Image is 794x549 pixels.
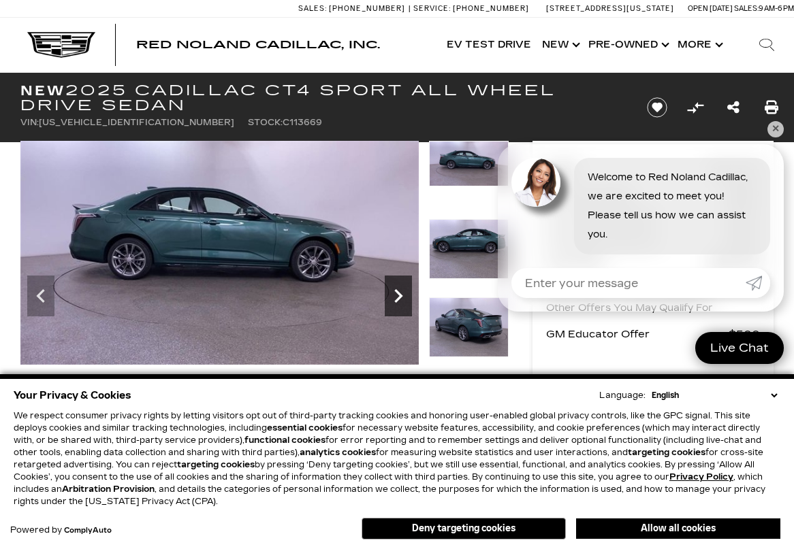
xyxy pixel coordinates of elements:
span: Sales: [298,4,327,13]
a: Live Chat [695,332,784,364]
span: 9 AM-6 PM [759,4,794,13]
a: Pre-Owned [583,18,672,72]
a: [STREET_ADDRESS][US_STATE] [546,4,674,13]
a: Red Noland Cadillac, Inc. [136,39,380,50]
span: [PHONE_NUMBER] [453,4,529,13]
div: Welcome to Red Noland Cadillac, we are excited to meet you! Please tell us how we can assist you. [574,158,770,254]
button: Allow all cookies [576,518,780,539]
a: Service: [PHONE_NUMBER] [409,5,533,12]
button: More [672,18,726,72]
button: Save vehicle [642,97,672,118]
div: Previous [27,276,54,316]
span: [US_VEHICLE_IDENTIFICATION_NUMBER] [39,118,234,127]
img: New 2025 Typhoon Metallic Cadillac Sport image 11 [429,297,509,357]
img: New 2025 Typhoon Metallic Cadillac Sport image 9 [429,141,509,186]
span: Live Chat [703,340,776,356]
div: Powered by [10,526,112,535]
a: Sales: [PHONE_NUMBER] [298,5,409,12]
div: Search [740,18,794,72]
a: New [537,18,583,72]
select: Language Select [648,389,780,401]
span: [PHONE_NUMBER] [329,4,405,13]
span: C113669 [283,118,322,127]
strong: Arbitration Provision [62,484,155,494]
span: Open [DATE] [688,4,733,13]
button: Deny targeting cookies [362,518,566,539]
u: Privacy Policy [669,472,733,482]
span: VIN: [20,118,39,127]
img: Cadillac Dark Logo with Cadillac White Text [27,32,95,58]
img: Agent profile photo [511,158,560,207]
span: GM Educator Offer [546,325,729,344]
a: Print this New 2025 Cadillac CT4 Sport All Wheel Drive Sedan [765,98,778,117]
img: New 2025 Typhoon Metallic Cadillac Sport image 10 [429,219,509,279]
span: Red Noland Cadillac, Inc. [136,38,380,51]
a: ComplyAuto [64,527,112,535]
strong: analytics cookies [300,448,376,457]
strong: essential cookies [267,423,343,433]
div: Language: [599,391,646,399]
input: Enter your message [511,268,746,298]
strong: New [20,82,65,99]
h1: 2025 Cadillac CT4 Sport All Wheel Drive Sedan [20,83,625,113]
strong: targeting cookies [177,460,255,469]
button: Compare Vehicle [685,97,705,118]
strong: targeting cookies [628,448,705,457]
span: $500 [729,325,760,344]
a: EV Test Drive [441,18,537,72]
strong: functional cookies [244,435,325,445]
a: GM Educator Offer $500 [546,325,760,344]
span: Your Privacy & Cookies [14,386,131,405]
div: Next [385,276,412,316]
img: New 2025 Typhoon Metallic Cadillac Sport image 9 [20,141,419,365]
span: Sales: [734,4,759,13]
a: Share this New 2025 Cadillac CT4 Sport All Wheel Drive Sedan [727,98,740,117]
span: Stock: [248,118,283,127]
p: We respect consumer privacy rights by letting visitors opt out of third-party tracking cookies an... [14,410,780,508]
a: Submit [746,268,770,298]
span: Service: [413,4,451,13]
